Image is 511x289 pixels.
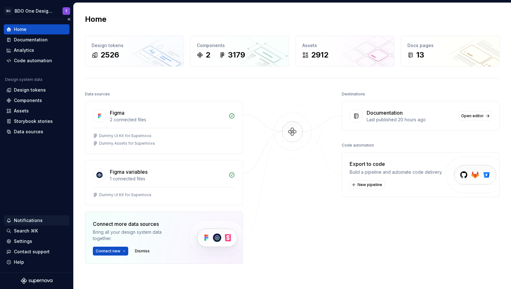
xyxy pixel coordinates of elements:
[65,9,68,14] div: T
[206,50,210,60] div: 2
[92,42,177,49] div: Design tokens
[14,249,50,255] div: Contact support
[4,85,69,95] a: Design tokens
[14,26,27,33] div: Home
[416,50,424,60] div: 13
[110,168,147,176] div: Figma variables
[14,47,34,53] div: Analytics
[85,90,110,99] div: Data sources
[461,113,484,118] span: Open editor
[96,249,120,254] span: Connect new
[110,176,225,182] div: 1 connected files
[367,109,403,117] div: Documentation
[350,169,442,175] div: Build a pipeline and automate code delivery.
[302,42,388,49] div: Assets
[4,24,69,34] a: Home
[21,278,52,284] svg: Supernova Logo
[14,118,53,124] div: Storybook stories
[4,95,69,105] a: Components
[93,220,178,228] div: Connect more data sources
[342,141,374,150] div: Code automation
[14,37,48,43] div: Documentation
[358,182,382,187] span: New pipeline
[14,228,38,234] div: Search ⌘K
[1,4,72,18] button: BUBDO One Design SystemT
[99,192,151,197] div: Dummy UI Kit for Supernova
[296,36,394,67] a: Assets2912
[228,50,245,60] div: 3179
[93,229,178,242] div: Bring all your design system data together.
[14,108,29,114] div: Assets
[4,45,69,55] a: Analytics
[85,160,243,205] a: Figma variables1 connected filesDummy UI Kit for Supernova
[407,42,493,49] div: Docs pages
[4,247,69,257] button: Contact support
[4,116,69,126] a: Storybook stories
[15,8,55,14] div: BDO One Design System
[14,238,32,244] div: Settings
[5,77,42,82] div: Design system data
[14,57,52,64] div: Code automation
[190,36,289,67] a: Components23179
[99,141,155,146] div: Dummy Assets for Supernova
[14,129,43,135] div: Data sources
[85,101,243,154] a: Figma2 connected filesDummy UI Kit for SupernovaDummy Assets for Supernova
[85,14,106,24] h2: Home
[4,127,69,137] a: Data sources
[4,257,69,267] button: Help
[64,15,73,24] button: Collapse sidebar
[4,35,69,45] a: Documentation
[100,50,119,60] div: 2526
[99,133,151,138] div: Dummy UI Kit for Supernova
[110,117,225,123] div: 2 connected files
[14,259,24,265] div: Help
[401,36,500,67] a: Docs pages13
[4,236,69,246] a: Settings
[4,215,69,226] button: Notifications
[14,87,46,93] div: Design tokens
[85,36,184,67] a: Design tokens2526
[4,56,69,66] a: Code automation
[458,111,492,120] a: Open editor
[4,7,12,15] div: BU
[4,226,69,236] button: Search ⌘K
[110,109,124,117] div: Figma
[342,90,365,99] div: Destinations
[14,217,43,224] div: Notifications
[311,50,328,60] div: 2912
[135,249,150,254] span: Dismiss
[132,247,153,256] button: Dismiss
[14,97,42,104] div: Components
[197,42,282,49] div: Components
[350,160,442,168] div: Export to code
[4,106,69,116] a: Assets
[93,247,128,256] button: Connect new
[350,180,385,189] button: New pipeline
[367,117,454,123] div: Last published 20 hours ago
